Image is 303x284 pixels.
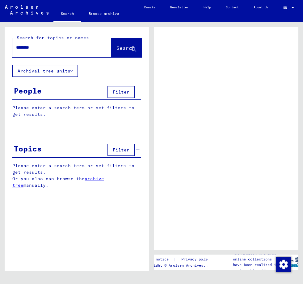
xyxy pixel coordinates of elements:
[233,251,280,262] p: The Arolsen Archives online collections
[116,45,135,51] span: Search
[283,6,290,9] span: EN
[107,86,135,98] button: Filter
[276,257,291,272] img: Change consent
[14,143,42,154] div: Topics
[143,263,219,268] p: Copyright © Arolsen Archives, 2021
[12,105,141,118] p: Please enter a search term or set filters to get results.
[17,35,89,41] mat-label: Search for topics or names
[113,89,129,95] span: Filter
[53,6,81,22] a: Search
[233,262,280,273] p: have been realized in partnership with
[107,144,135,156] button: Filter
[81,6,126,21] a: Browse archive
[113,147,129,153] span: Filter
[12,65,78,77] button: Archival tree units
[5,5,48,15] img: Arolsen_neg.svg
[12,176,104,188] a: archive tree
[143,256,219,263] div: |
[12,163,141,189] p: Please enter a search term or set filters to get results. Or you also can browse the manually.
[111,38,141,57] button: Search
[143,256,174,263] a: Legal notice
[14,85,42,96] div: People
[176,256,219,263] a: Privacy policy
